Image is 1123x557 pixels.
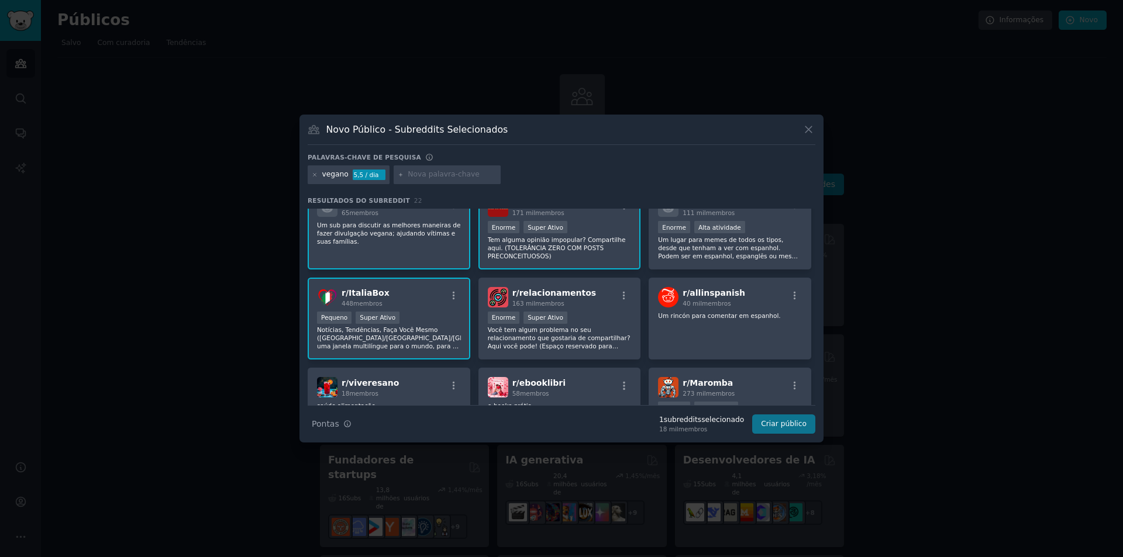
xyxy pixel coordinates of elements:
[706,209,735,216] font: membros
[317,287,337,307] img: ItaliaBox
[761,420,807,428] font: Criar público
[512,390,520,397] font: 58
[683,390,705,397] font: 273 mil
[658,312,780,319] font: Um rincón para comentar em espanhol.
[519,288,596,297] font: relacionamentos
[488,402,532,409] font: e-books grátis
[353,300,383,307] font: membros
[322,170,349,178] font: vegano
[488,377,508,397] img: ebooklibri
[354,171,379,178] font: 5,5 / dia
[342,288,349,297] font: r/
[659,425,678,433] font: 18 mil
[658,236,801,341] font: Um lugar para memes de todos os tipos, desde que tenham a ver com espanhol. Podem ser em espanhol...
[414,197,422,204] font: 22
[698,404,734,411] font: Super Ativo
[658,377,678,397] img: Maromba
[520,390,549,397] font: membros
[349,390,378,397] font: membros
[528,224,563,231] font: Super Ativo
[690,378,733,388] font: Maromba
[706,390,735,397] font: membros
[512,209,535,216] font: 171 mil
[492,314,516,321] font: Enorme
[535,300,564,307] font: membros
[698,224,741,231] font: Alta atividade
[342,378,349,388] font: r/
[752,414,815,434] button: Criar público
[317,377,337,397] img: viveresano
[492,224,516,231] font: Enorme
[683,378,690,388] font: r/
[342,300,353,307] font: 448
[312,419,339,428] font: Pontas
[658,287,678,307] img: tudo em espanhol
[678,425,708,433] font: membros
[662,404,686,411] font: Enorme
[349,209,378,216] font: membros
[702,300,731,307] font: membros
[317,326,721,399] font: Notícias, Tendências, Faça Você Mesmo ([GEOGRAPHIC_DATA]/[GEOGRAPHIC_DATA]/[GEOGRAPHIC_DATA]/[GEO...
[683,288,690,297] font: r/
[512,288,519,297] font: r/
[528,314,563,321] font: Super Ativo
[317,222,460,245] font: Um sub para discutir as melhores maneiras de fazer divulgação vegana; ajudando vítimas e suas fam...
[308,154,421,161] font: Palavras-chave de pesquisa
[488,326,631,358] font: Você tem algum problema no seu relacionamento que gostaria de compartilhar? Aqui você pode! (Espa...
[698,416,701,424] font: s
[664,416,698,424] font: subreddit
[701,416,744,424] font: selecionado
[512,378,519,388] font: r/
[349,288,390,297] font: ItaliaBox
[659,416,664,424] font: 1
[326,124,508,135] font: Novo Público - Subreddits Selecionados
[308,197,410,204] font: Resultados do Subreddit
[342,390,349,397] font: 18
[662,224,686,231] font: Enorme
[360,314,395,321] font: Super Ativo
[321,314,347,321] font: Pequeno
[512,300,535,307] font: 163 mil
[683,209,705,216] font: 111 mil
[342,209,349,216] font: 65
[317,402,376,409] font: saúde alimentação
[690,288,745,297] font: allinspanish
[408,169,497,180] input: Nova palavra-chave
[308,414,356,434] button: Pontas
[349,378,399,388] font: viveresano
[488,287,508,307] img: relacionamentos
[519,378,566,388] font: ebooklibri
[488,236,626,260] font: Tem alguma opinião impopular? Compartilhe aqui. (TOLERÂNCIA ZERO COM POSTS PRECONCEITUOSOS)
[535,209,564,216] font: membros
[683,300,702,307] font: 40 mil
